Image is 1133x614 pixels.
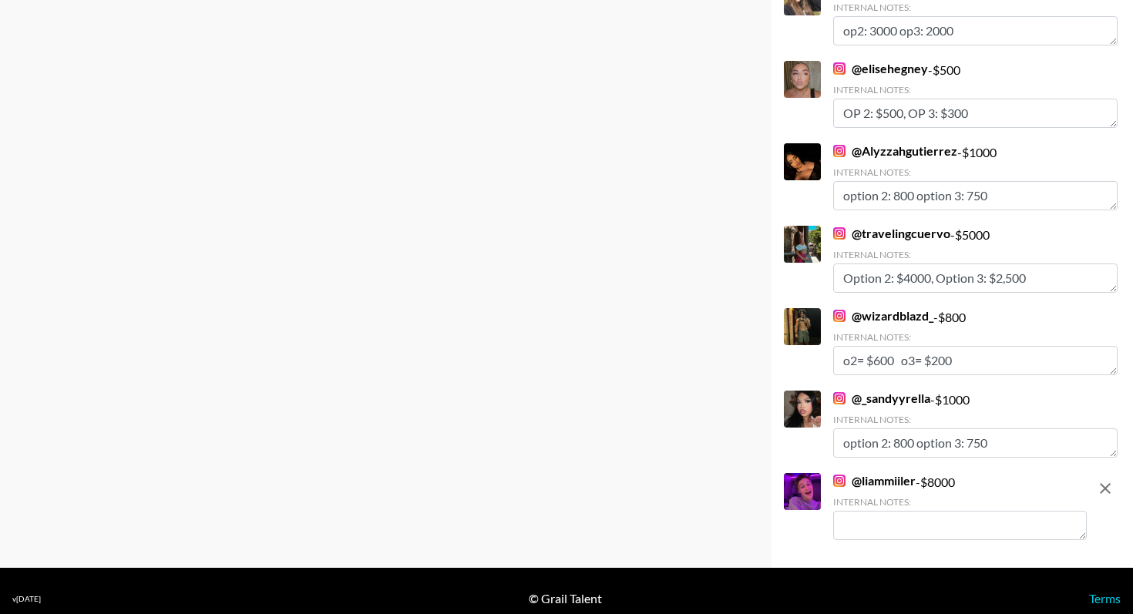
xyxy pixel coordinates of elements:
img: Instagram [833,145,846,157]
div: - $ 1000 [833,143,1118,210]
div: © Grail Talent [529,591,602,606]
div: - $ 5000 [833,226,1118,293]
a: @elisehegney [833,61,928,76]
img: Instagram [833,310,846,322]
div: v [DATE] [12,594,41,604]
a: @travelingcuervo [833,226,950,241]
a: @liammiiler [833,473,916,488]
img: Instagram [833,392,846,404]
div: Internal Notes: [833,2,1118,13]
textarea: OP 2: $500, OP 3: $300 [833,99,1118,128]
textarea: option 2: 800 option 3: 750 [833,181,1118,210]
div: Internal Notes: [833,249,1118,260]
a: @Alyzzahgutierrez [833,143,957,159]
div: Internal Notes: [833,84,1118,96]
img: Instagram [833,62,846,75]
img: Instagram [833,227,846,240]
button: remove [1090,473,1121,504]
div: Internal Notes: [833,331,1118,343]
a: @_sandyyrella [833,391,930,406]
div: Internal Notes: [833,166,1118,178]
textarea: option 2: 800 option 3: 750 [833,428,1118,458]
a: Terms [1089,591,1121,606]
textarea: Option 2: $4000, Option 3: $2,500 [833,263,1118,293]
textarea: o2= $600 o3= $200 [833,346,1118,375]
div: Internal Notes: [833,496,1087,508]
div: - $ 800 [833,308,1118,375]
textarea: op2: 3000 op3: 2000 [833,16,1118,45]
div: Internal Notes: [833,414,1118,425]
a: @wizardblazd_ [833,308,933,324]
div: - $ 1000 [833,391,1118,458]
img: Instagram [833,475,846,487]
div: - $ 8000 [833,473,1087,540]
div: - $ 500 [833,61,1118,128]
